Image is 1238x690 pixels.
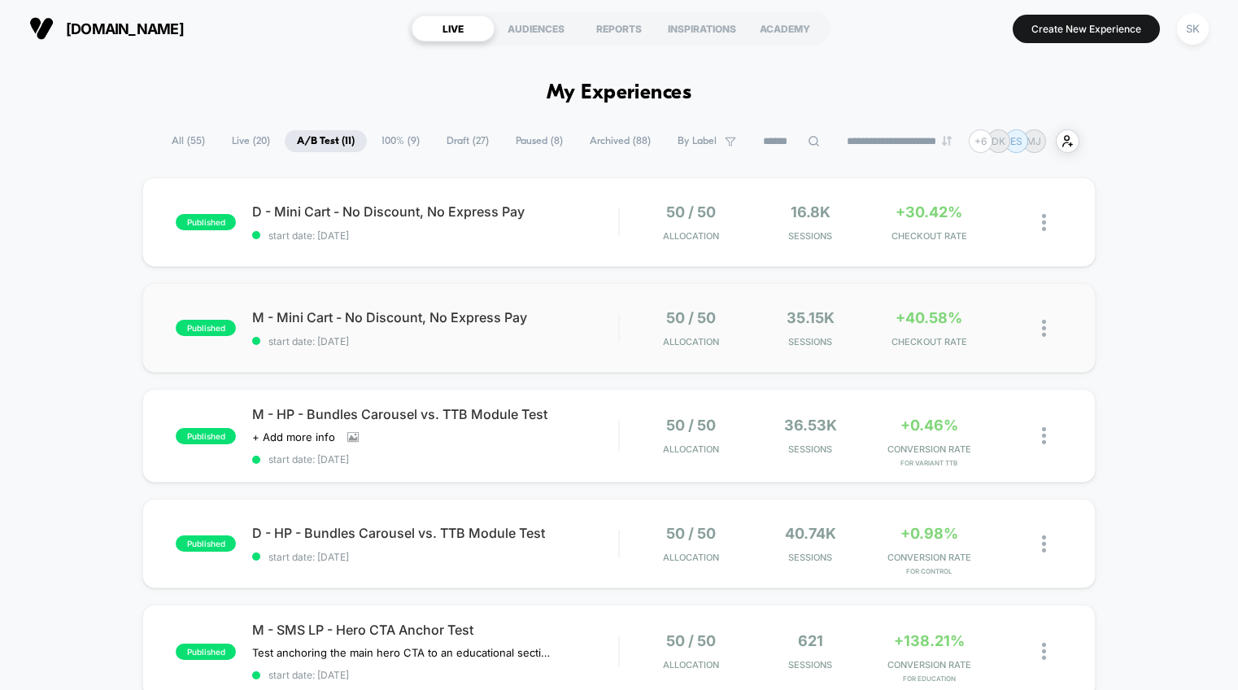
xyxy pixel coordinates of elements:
[787,309,835,326] span: 35.15k
[874,675,984,683] span: for Education
[1177,13,1209,45] div: SK
[874,443,984,455] span: CONVERSION RATE
[896,309,962,326] span: +40.58%
[755,552,865,563] span: Sessions
[743,15,826,41] div: ACADEMY
[252,430,335,443] span: + Add more info
[252,669,618,681] span: start date: [DATE]
[666,309,716,326] span: 50 / 50
[252,551,618,563] span: start date: [DATE]
[755,336,865,347] span: Sessions
[874,659,984,670] span: CONVERSION RATE
[176,428,236,444] span: published
[578,15,660,41] div: REPORTS
[1172,12,1214,46] button: SK
[1042,535,1046,552] img: close
[176,320,236,336] span: published
[369,130,432,152] span: 100% ( 9 )
[666,203,716,221] span: 50 / 50
[252,622,618,638] span: M - SMS LP - Hero CTA Anchor Test
[1042,643,1046,660] img: close
[791,203,830,221] span: 16.8k
[547,81,692,105] h1: My Experiences
[666,417,716,434] span: 50 / 50
[896,203,962,221] span: +30.42%
[992,135,1005,147] p: DK
[29,16,54,41] img: Visually logo
[755,443,865,455] span: Sessions
[798,632,823,649] span: 621
[663,659,719,670] span: Allocation
[784,417,837,434] span: 36.53k
[666,632,716,649] span: 50 / 50
[785,525,836,542] span: 40.74k
[252,525,618,541] span: D - HP - Bundles Carousel vs. TTB Module Test
[942,136,952,146] img: end
[434,130,501,152] span: Draft ( 27 )
[252,453,618,465] span: start date: [DATE]
[900,417,958,434] span: +0.46%
[663,443,719,455] span: Allocation
[220,130,282,152] span: Live ( 20 )
[874,336,984,347] span: CHECKOUT RATE
[412,15,495,41] div: LIVE
[663,552,719,563] span: Allocation
[1042,320,1046,337] img: close
[252,406,618,422] span: M - HP - Bundles Carousel vs. TTB Module Test
[159,130,217,152] span: All ( 55 )
[874,230,984,242] span: CHECKOUT RATE
[874,459,984,467] span: for Variant TTB
[666,525,716,542] span: 50 / 50
[176,214,236,230] span: published
[900,525,958,542] span: +0.98%
[755,230,865,242] span: Sessions
[755,659,865,670] span: Sessions
[1042,214,1046,231] img: close
[24,15,189,41] button: [DOMAIN_NAME]
[1010,135,1022,147] p: ES
[285,130,367,152] span: A/B Test ( 11 )
[1013,15,1160,43] button: Create New Experience
[1027,135,1041,147] p: MJ
[176,535,236,552] span: published
[678,135,717,147] span: By Label
[176,644,236,660] span: published
[894,632,965,649] span: +138.21%
[874,552,984,563] span: CONVERSION RATE
[252,646,554,659] span: Test anchoring the main hero CTA to an educational section about our method vs. TTB product detai...
[660,15,743,41] div: INSPIRATIONS
[874,567,984,575] span: for Control
[969,129,992,153] div: + 6
[503,130,575,152] span: Paused ( 8 )
[1042,427,1046,444] img: close
[663,230,719,242] span: Allocation
[252,229,618,242] span: start date: [DATE]
[578,130,663,152] span: Archived ( 88 )
[66,20,184,37] span: [DOMAIN_NAME]
[252,309,618,325] span: M - Mini Cart - No Discount, No Express Pay
[252,203,618,220] span: D - Mini Cart - No Discount, No Express Pay
[663,336,719,347] span: Allocation
[252,335,618,347] span: start date: [DATE]
[495,15,578,41] div: AUDIENCES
